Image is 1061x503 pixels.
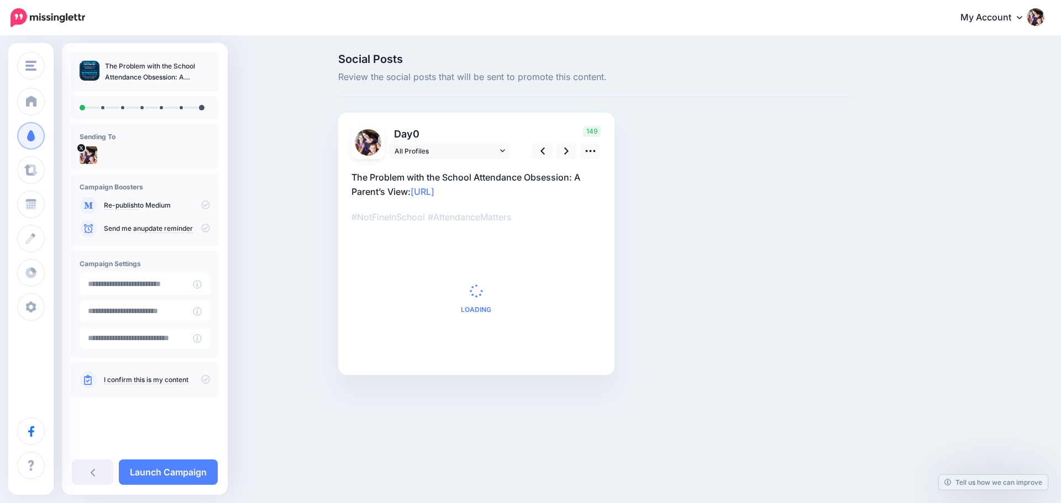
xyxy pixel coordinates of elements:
img: PEZ-KCFT-17127.jpg [355,129,381,156]
span: 149 [583,126,601,137]
a: Tell us how we can improve [939,475,1048,490]
span: Social Posts [338,54,851,65]
div: Loading [461,284,491,313]
a: My Account [949,4,1044,31]
a: Re-publish [104,201,138,210]
h4: Campaign Boosters [80,183,210,191]
a: [URL] [411,186,434,197]
h4: Campaign Settings [80,260,210,268]
img: 0089bb22b744584d81f459c053cfc700_thumb.jpg [80,61,99,81]
p: Day [389,126,512,142]
span: Review the social posts that will be sent to promote this content. [338,70,851,84]
img: PEZ-KCFT-17127.jpg [80,146,97,164]
p: to Medium [104,200,210,210]
span: 0 [413,128,419,140]
h4: Sending To [80,133,210,141]
p: The Problem with the School Attendance Obsession: A Parent’s View: [351,170,601,199]
span: All Profiles [395,145,497,157]
img: menu.png [25,61,36,71]
a: update reminder [141,224,193,233]
p: The Problem with the School Attendance Obsession: A Parent’s View [105,61,210,83]
p: Send me an [104,224,210,234]
a: All Profiles [389,143,511,159]
p: #NotFineInSchool #AttendanceMatters [351,210,601,224]
a: I confirm this is my content [104,375,188,384]
img: Missinglettr [10,8,85,27]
